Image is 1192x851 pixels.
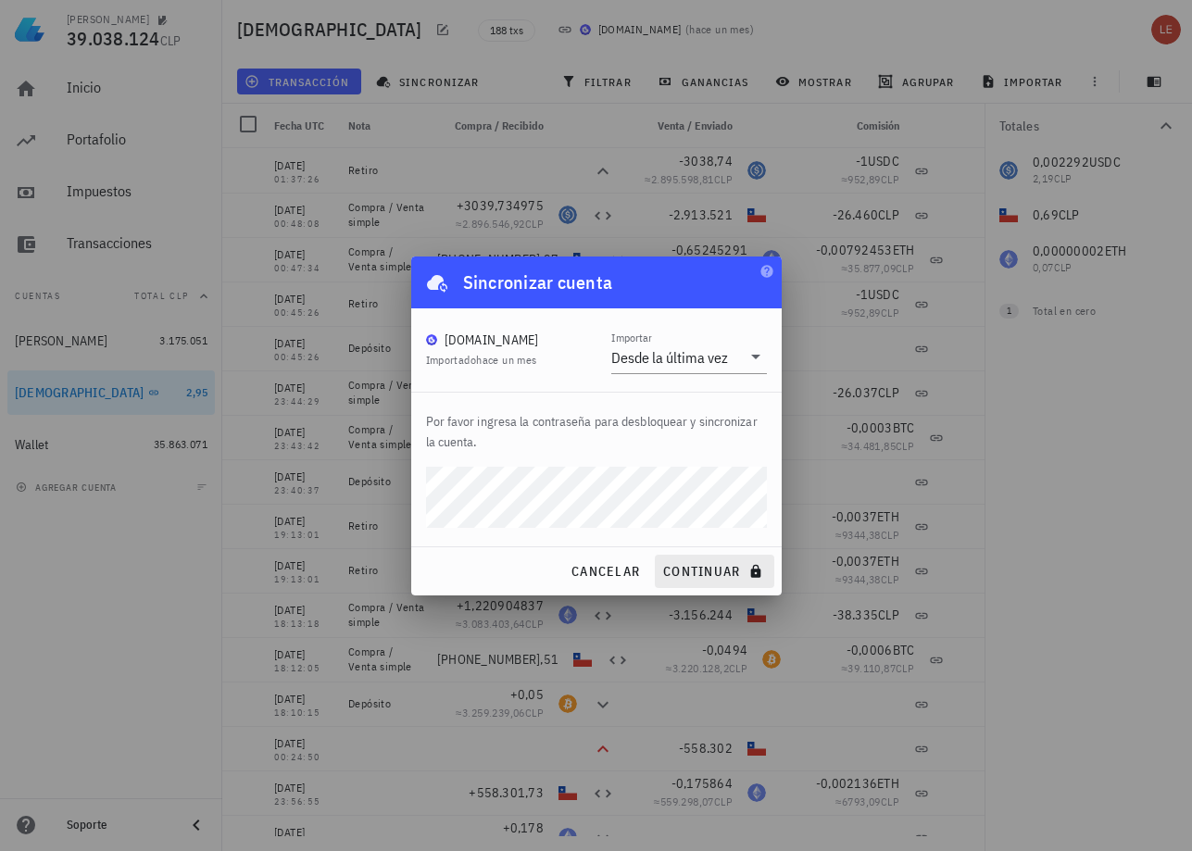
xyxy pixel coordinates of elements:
[655,555,773,588] button: continuar
[563,555,647,588] button: cancelar
[445,331,539,349] div: [DOMAIN_NAME]
[476,353,536,367] span: hace un mes
[611,342,767,373] div: ImportarDesde la última vez
[426,334,437,345] img: BudaPuntoCom
[571,563,640,580] span: cancelar
[426,353,537,367] span: Importado
[611,331,652,344] label: Importar
[463,268,613,297] div: Sincronizar cuenta
[611,348,728,367] div: Desde la última vez
[426,411,767,452] p: Por favor ingresa la contraseña para desbloquear y sincronizar la cuenta.
[662,563,766,580] span: continuar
